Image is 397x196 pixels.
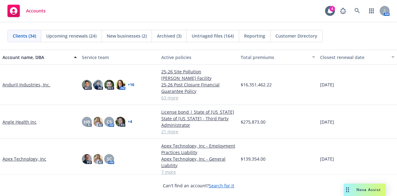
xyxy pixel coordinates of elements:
a: 21 more [161,128,236,135]
a: Accounts [5,2,48,20]
img: photo [115,117,125,127]
button: Total premiums [238,50,318,65]
a: Search [351,5,364,17]
a: Switch app [365,5,378,17]
span: [DATE] [320,119,334,125]
img: photo [93,117,103,127]
span: [DATE] [320,156,334,162]
span: Accounts [26,8,46,13]
span: $16,351,462.22 [241,81,272,88]
img: photo [82,154,92,164]
a: 25-26 Post Closure Financial Guarantee Policy [161,81,236,94]
span: Reporting [244,33,265,39]
a: Angle Health Inc [2,119,37,125]
div: Drag to move [344,184,351,196]
span: HB [84,119,90,125]
span: $275,873.00 [241,119,265,125]
span: Untriaged files (164) [192,33,234,39]
div: Account name, DBA [2,54,70,61]
a: License bond | State of [US_STATE] [161,109,236,115]
button: Closest renewal date [318,50,397,65]
span: Clients (34) [13,33,36,39]
span: CS [107,119,112,125]
span: Nova Assist [356,187,381,192]
a: Apex Technology, Inc [2,156,46,162]
div: Service team [82,54,156,61]
span: Upcoming renewals (24) [46,33,96,39]
div: 4 [329,6,335,11]
a: Search for it [209,183,234,189]
a: Apex Technology, Inc - Employment Practices Liability [161,143,236,156]
button: Active policies [159,50,238,65]
img: photo [93,80,103,90]
a: + 16 [128,83,134,87]
span: Can't find an account? [163,182,234,189]
a: Apex Technology, Inc - General Liability [161,156,236,169]
a: 7 more [161,169,236,175]
a: State of [US_STATE] - Third Party Administrator [161,115,236,128]
div: Closest renewal date [320,54,388,61]
img: photo [82,80,92,90]
button: Nova Assist [344,184,386,196]
img: photo [104,80,114,90]
span: $139,354.00 [241,156,265,162]
a: Report a Bug [337,5,349,17]
img: photo [115,80,125,90]
a: 63 more [161,94,236,101]
div: Active policies [161,54,236,61]
span: SC [107,156,112,162]
a: 25-26 Site Pollution [PERSON_NAME] Facility [161,68,236,81]
span: [DATE] [320,81,334,88]
a: + 4 [128,120,132,124]
span: Customer Directory [275,33,317,39]
button: Service team [79,50,159,65]
span: Archived (3) [157,33,181,39]
a: Anduril Industries, Inc. [2,81,50,88]
div: Total premiums [241,54,308,61]
span: New businesses (2) [107,33,147,39]
img: photo [93,154,103,164]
